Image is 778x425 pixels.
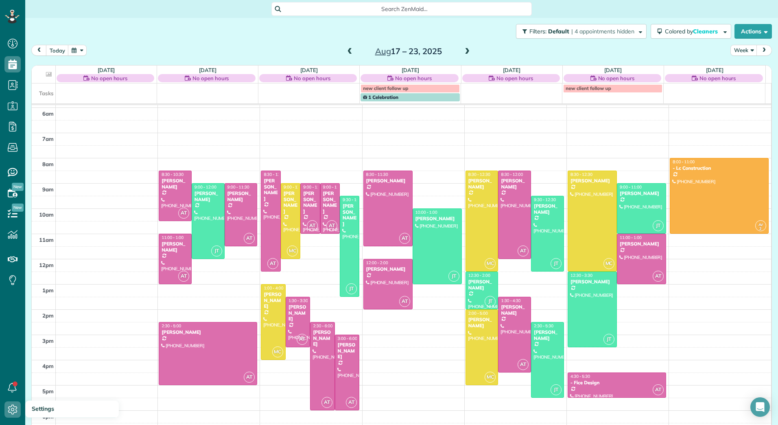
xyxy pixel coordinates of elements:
[297,334,308,345] span: AT
[211,245,222,256] span: JT
[533,329,562,341] div: [PERSON_NAME]
[366,266,410,272] div: [PERSON_NAME]
[518,245,529,256] span: AT
[283,191,298,214] div: [PERSON_NAME]
[192,74,229,82] span: No open hours
[570,279,614,285] div: [PERSON_NAME]
[516,24,647,39] button: Filters: Default | 4 appointments hidden
[366,178,410,184] div: [PERSON_NAME]
[468,317,496,329] div: [PERSON_NAME]
[326,220,337,231] span: AT
[42,388,54,394] span: 5pm
[288,304,308,322] div: [PERSON_NAME]
[12,204,24,212] span: New
[162,323,181,329] span: 2:30 - 5:00
[448,271,459,282] span: JT
[272,346,283,357] span: MC
[653,220,664,231] span: JT
[570,172,592,177] span: 8:30 - 12:30
[503,67,520,73] a: [DATE]
[42,337,54,344] span: 3pm
[533,203,562,215] div: [PERSON_NAME]
[651,24,731,39] button: Colored byCleaners
[756,225,766,233] small: 2
[402,67,419,73] a: [DATE]
[227,184,249,190] span: 9:00 - 11:30
[98,67,115,73] a: [DATE]
[284,184,306,190] span: 9:00 - 12:00
[551,384,562,395] span: JT
[39,262,54,268] span: 12pm
[518,359,529,370] span: AT
[534,197,556,202] span: 9:30 - 12:30
[620,184,642,190] span: 9:00 - 11:00
[263,291,283,309] div: [PERSON_NAME]
[162,235,184,240] span: 11:00 - 1:00
[303,184,325,190] span: 9:00 - 11:00
[468,311,488,316] span: 2:00 - 5:00
[501,298,520,303] span: 1:30 - 4:30
[551,258,562,269] span: JT
[323,184,345,190] span: 9:00 - 11:00
[300,67,318,73] a: [DATE]
[39,237,54,243] span: 11am
[194,184,216,190] span: 9:00 - 12:00
[665,28,721,35] span: Colored by
[619,191,664,196] div: [PERSON_NAME]
[178,271,189,282] span: AT
[244,233,255,244] span: AT
[42,363,54,369] span: 4pm
[570,380,664,386] div: - Fice Design
[500,178,529,190] div: [PERSON_NAME]
[31,45,47,56] button: prev
[313,329,332,347] div: [PERSON_NAME]
[288,298,308,303] span: 1:30 - 3:30
[263,178,278,202] div: [PERSON_NAME]
[756,45,772,56] button: next
[321,397,332,408] span: AT
[199,67,216,73] a: [DATE]
[570,273,592,278] span: 12:30 - 3:30
[734,24,772,39] button: Actions
[485,258,496,269] span: MC
[42,136,54,142] span: 7am
[42,161,54,167] span: 8am
[91,74,128,82] span: No open hours
[699,74,736,82] span: No open hours
[603,258,614,269] span: MC
[758,222,763,227] span: AV
[343,197,362,202] span: 9:30 - 1:30
[468,178,496,190] div: [PERSON_NAME]
[693,28,719,35] span: Cleaners
[375,46,391,56] span: Aug
[161,329,255,335] div: [PERSON_NAME]
[750,397,770,417] div: Open Intercom Messenger
[42,110,54,117] span: 6am
[227,191,255,202] div: [PERSON_NAME]
[42,312,54,319] span: 2pm
[346,397,357,408] span: AT
[32,405,54,412] span: Settings
[323,191,337,214] div: [PERSON_NAME]
[604,67,622,73] a: [DATE]
[25,401,119,418] a: Settings
[500,304,529,316] div: [PERSON_NAME]
[42,287,54,294] span: 1pm
[162,172,184,177] span: 8:30 - 10:30
[496,74,533,82] span: No open hours
[501,172,523,177] span: 8:30 - 12:00
[287,245,298,256] span: MC
[468,172,490,177] span: 8:30 - 12:30
[194,191,222,202] div: [PERSON_NAME]
[358,47,459,56] h2: 17 – 23, 2025
[395,74,432,82] span: No open hours
[267,258,278,269] span: AT
[570,374,590,379] span: 4:30 - 5:30
[529,28,546,35] span: Filters:
[730,45,757,56] button: Week
[366,172,388,177] span: 8:30 - 11:30
[570,178,614,184] div: [PERSON_NAME]
[673,159,695,164] span: 8:00 - 11:00
[399,296,410,307] span: AT
[534,323,553,329] span: 2:30 - 5:30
